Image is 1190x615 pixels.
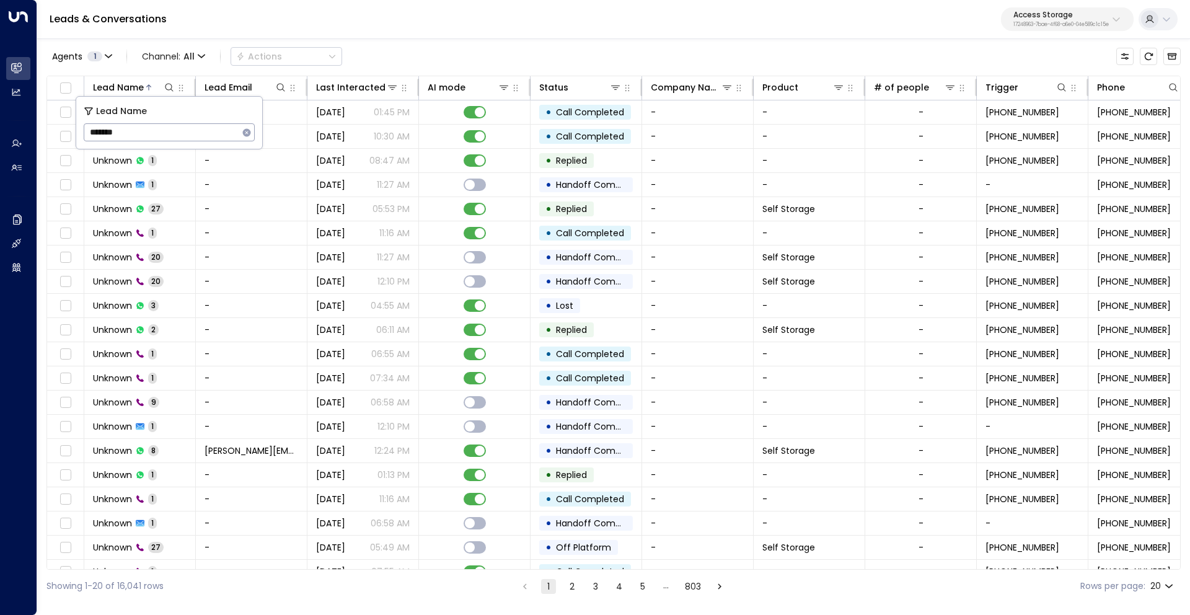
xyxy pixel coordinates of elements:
p: 12:10 PM [377,420,410,433]
span: Call Completed [556,348,624,360]
span: Aug 07, 2025 [316,565,345,578]
span: Call Completed [556,130,624,143]
td: - [642,221,754,245]
div: • [545,126,552,147]
p: 07:55 AM [371,565,410,578]
span: Toggle select all [58,81,73,96]
td: - [642,246,754,269]
div: - [919,324,923,336]
div: AI mode [428,80,510,95]
td: - [754,221,865,245]
span: Handoff Completed [556,517,643,529]
td: - [196,197,307,221]
span: Off Platform [556,541,611,554]
span: +442031314892 [1097,396,1171,409]
span: +447585301685 [1097,299,1171,312]
span: Sep 18, 2025 [316,299,345,312]
span: Toggle select row [58,105,73,120]
div: • [545,295,552,316]
p: 12:24 PM [374,445,410,457]
span: 1 [148,348,157,359]
span: +447761751142 [1097,324,1171,336]
span: Toggle select row [58,129,73,144]
span: Toggle select row [58,226,73,241]
span: Sep 09, 2025 [316,348,345,360]
td: - [196,342,307,366]
td: - [754,511,865,535]
span: Toggle select row [58,443,73,459]
div: Lead Email [205,80,287,95]
span: +351910080169 [1097,541,1171,554]
div: # of people [874,80,929,95]
div: Button group with a nested menu [231,47,342,66]
span: Jul 21, 2025 [316,130,345,143]
p: 06:58 AM [371,517,410,529]
span: Agents [52,52,82,61]
span: Self Storage [762,275,815,288]
td: - [196,149,307,172]
span: Sep 09, 2025 [316,517,345,529]
td: - [196,391,307,414]
div: • [545,392,552,413]
span: Unknown [93,565,132,578]
span: +442037339818 [1097,372,1171,384]
span: 1 [148,373,157,383]
div: Product [762,80,845,95]
td: - [642,536,754,559]
span: +442072974129 [1097,275,1171,288]
span: 1 [87,51,102,61]
div: Phone [1097,80,1125,95]
p: Access Storage [1013,11,1109,19]
span: Handoff Completed [556,396,643,409]
td: - [196,511,307,535]
div: - [919,565,923,578]
td: - [754,391,865,414]
td: - [196,246,307,269]
div: - [919,493,923,505]
span: Toggle select row [58,564,73,580]
td: - [196,536,307,559]
span: 1 [148,421,157,431]
span: +442037330584 [985,130,1059,143]
span: Toggle select row [58,322,73,338]
td: - [196,366,307,390]
div: • [545,223,552,244]
span: +19293262306 [1097,445,1171,457]
span: +4407867595853 [1097,469,1171,481]
div: - [919,227,923,239]
span: +351910080169 [985,541,1059,554]
div: - [919,154,923,167]
p: 08:47 AM [369,154,410,167]
span: Toggle select row [58,516,73,531]
td: - [754,463,865,487]
div: • [545,343,552,365]
td: - [642,197,754,221]
div: Trigger [985,80,1018,95]
span: Handoff Completed [556,445,643,457]
span: 1 [148,469,157,480]
span: +441414747164 [985,493,1059,505]
td: - [642,487,754,511]
td: - [642,173,754,197]
button: Go to page 4 [612,579,627,594]
span: +442037330584 [1097,227,1171,239]
div: - [919,517,923,529]
div: • [545,174,552,195]
span: Unknown [93,179,132,191]
span: Unknown [93,445,132,457]
span: Replied [556,324,587,336]
span: 1 [148,228,157,238]
button: Channel:All [137,48,210,65]
div: Lead Name [93,80,175,95]
div: • [545,198,552,219]
span: +447304061284 [985,565,1059,578]
span: Unknown [93,396,132,409]
div: Actions [236,51,282,62]
button: Archived Leads [1163,48,1181,65]
div: Product [762,80,798,95]
span: Jul 16, 2025 [316,493,345,505]
td: - [196,318,307,342]
td: - [754,560,865,583]
span: Aug 27, 2025 [316,469,345,481]
span: 1 [148,179,157,190]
